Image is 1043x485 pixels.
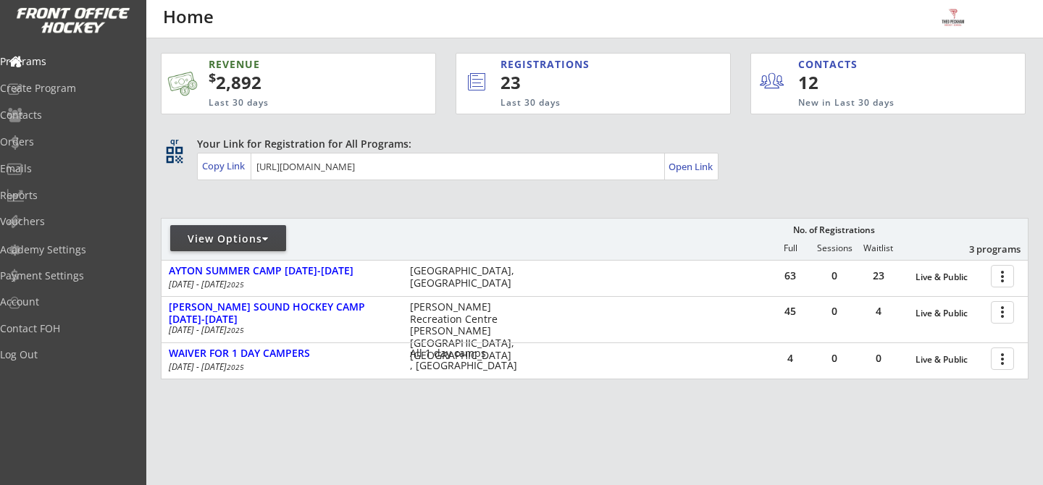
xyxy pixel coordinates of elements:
[856,243,900,253] div: Waitlist
[410,265,524,290] div: [GEOGRAPHIC_DATA], [GEOGRAPHIC_DATA]
[991,265,1014,287] button: more_vert
[227,279,244,290] em: 2025
[164,144,185,166] button: qr_code
[991,347,1014,370] button: more_vert
[798,70,887,95] div: 12
[169,280,390,289] div: [DATE] - [DATE]
[991,301,1014,324] button: more_vert
[916,355,984,365] div: Live & Public
[768,306,812,316] div: 45
[916,272,984,282] div: Live & Public
[410,347,524,372] div: All 1 day camps , [GEOGRAPHIC_DATA]
[813,306,856,316] div: 0
[813,271,856,281] div: 0
[202,159,248,172] div: Copy Link
[916,308,984,319] div: Live & Public
[197,137,984,151] div: Your Link for Registration for All Programs:
[813,353,856,363] div: 0
[798,57,864,72] div: CONTACTS
[768,271,812,281] div: 63
[165,137,183,146] div: qr
[857,353,900,363] div: 0
[410,301,524,362] div: [PERSON_NAME] Recreation Centre [PERSON_NAME][GEOGRAPHIC_DATA], [GEOGRAPHIC_DATA]
[169,265,395,277] div: AYTON SUMMER CAMP [DATE]-[DATE]
[857,306,900,316] div: 4
[798,97,958,109] div: New in Last 30 days
[789,225,879,235] div: No. of Registrations
[945,242,1021,256] div: 3 programs
[227,325,244,335] em: 2025
[669,156,714,177] a: Open Link
[227,362,244,372] em: 2025
[169,326,390,334] div: [DATE] - [DATE]
[768,243,812,253] div: Full
[169,347,395,360] div: WAIVER FOR 1 DAY CAMPERS
[209,69,216,86] sup: $
[500,57,666,72] div: REGISTRATIONS
[768,353,812,363] div: 4
[500,70,682,95] div: 23
[209,97,369,109] div: Last 30 days
[857,271,900,281] div: 23
[169,301,395,326] div: [PERSON_NAME] SOUND HOCKEY CAMP [DATE]-[DATE]
[669,161,714,173] div: Open Link
[170,232,286,246] div: View Options
[813,243,856,253] div: Sessions
[500,97,671,109] div: Last 30 days
[169,363,390,371] div: [DATE] - [DATE]
[209,57,369,72] div: REVENUE
[209,70,390,95] div: 2,892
